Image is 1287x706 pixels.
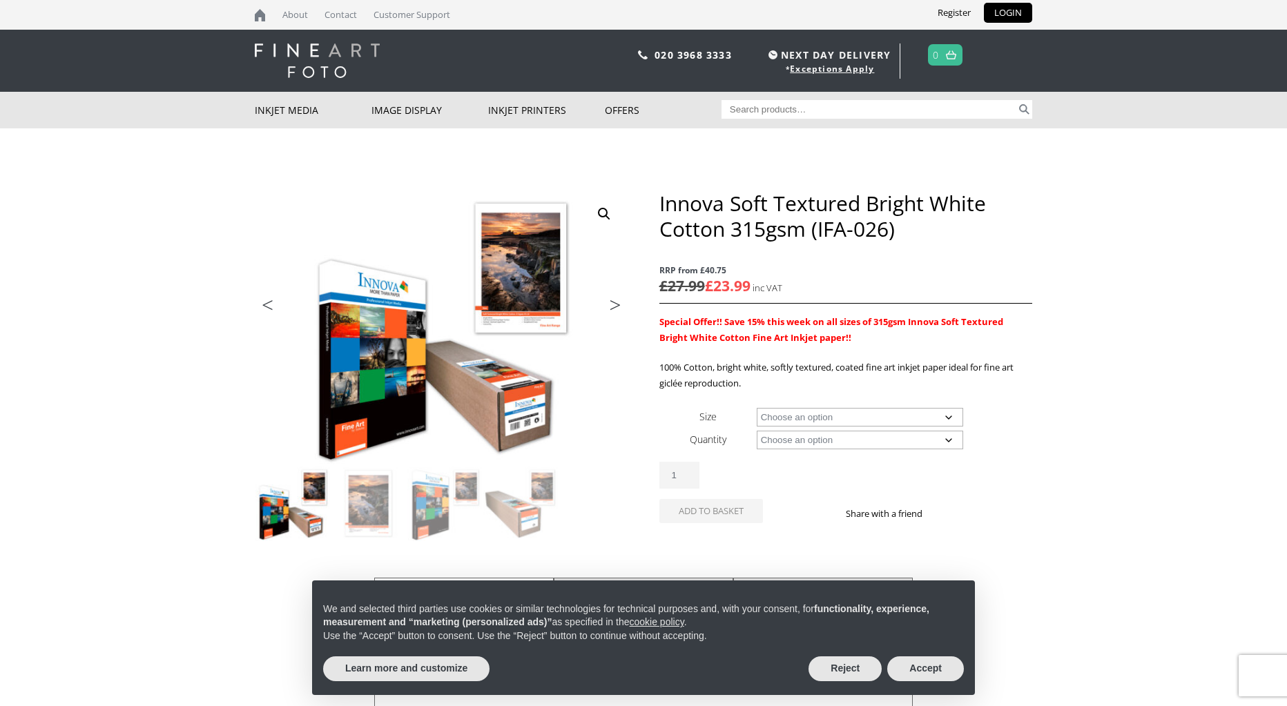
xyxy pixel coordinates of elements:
p: Use the “Accept” button to consent. Use the “Reject” button to continue without accepting. [323,629,964,643]
img: facebook sharing button [939,508,950,519]
img: basket.svg [946,50,956,59]
p: We and selected third parties use cookies or similar technologies for technical purposes and, wit... [323,602,964,629]
span: RRP from £40.75 [659,262,1032,278]
a: LOGIN [984,3,1032,23]
img: Innova Soft Textured Bright White Cotton 315gsm (IFA-026) - Image 4 [483,467,558,541]
img: logo-white.svg [255,43,380,78]
p: Share with a friend [846,506,939,522]
input: Search products… [722,100,1017,119]
button: Learn more and customize [323,656,490,681]
button: Reject [809,656,882,681]
span: £ [705,276,713,295]
button: Accept [887,656,964,681]
a: View full-screen image gallery [592,202,617,226]
p: 100% Cotton, bright white, softly textured, coated fine art inkjet paper ideal for fine art giclé... [659,360,1032,391]
h1: Innova Soft Textured Bright White Cotton 315gsm (IFA-026) [659,190,1032,242]
label: Size [699,410,717,423]
button: Add to basket [659,499,763,523]
a: Inkjet Media [255,92,371,128]
img: Innova Soft Textured Bright White Cotton 315gsm (IFA-026) - Image 3 [407,467,482,541]
button: Search [1016,100,1032,119]
bdi: 23.99 [705,276,751,295]
span: £ [659,276,668,295]
img: phone.svg [638,50,648,59]
a: Inkjet Printers [488,92,605,128]
a: 020 3968 3333 [655,48,732,61]
input: Product quantity [659,462,699,489]
img: Innova Soft Textured Bright White Cotton 315gsm (IFA-026) - Image 2 [331,467,406,541]
label: Quantity [690,433,726,446]
bdi: 27.99 [659,276,705,295]
a: 0 [933,45,939,65]
div: Notice [301,569,986,706]
a: Offers [605,92,722,128]
strong: Special Offer!! Save 15% this week on all sizes of 315gsm Innova Soft Textured Bright White Cotto... [659,315,1003,344]
img: email sharing button [972,508,983,519]
a: Register [927,3,981,23]
a: cookie policy [630,616,684,627]
span: NEXT DAY DELIVERY [765,47,891,63]
strong: functionality, experience, measurement and “marketing (personalized ads)” [323,603,929,628]
a: Exceptions Apply [790,63,874,75]
a: Image Display [371,92,488,128]
img: time.svg [768,50,777,59]
img: Innova Soft Textured Bright White Cotton 315gsm (IFA-026) [255,467,330,541]
img: Innova Soft Textured Bright White Cotton 315gsm (IFA-026) [255,190,628,466]
img: twitter sharing button [956,508,967,519]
